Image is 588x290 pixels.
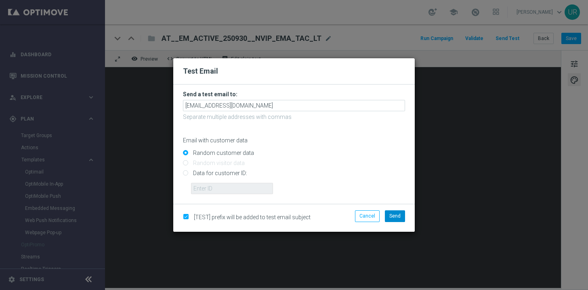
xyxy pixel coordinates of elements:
[191,183,273,194] input: Enter ID
[183,66,405,76] h2: Test Email
[183,91,405,98] h3: Send a test email to:
[194,214,311,220] span: [TEST] prefix will be added to test email subject
[191,149,254,157] label: Random customer data
[389,213,401,219] span: Send
[183,113,405,121] p: Separate multiple addresses with commas
[183,137,405,144] p: Email with customer data
[355,210,380,222] button: Cancel
[385,210,405,222] button: Send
